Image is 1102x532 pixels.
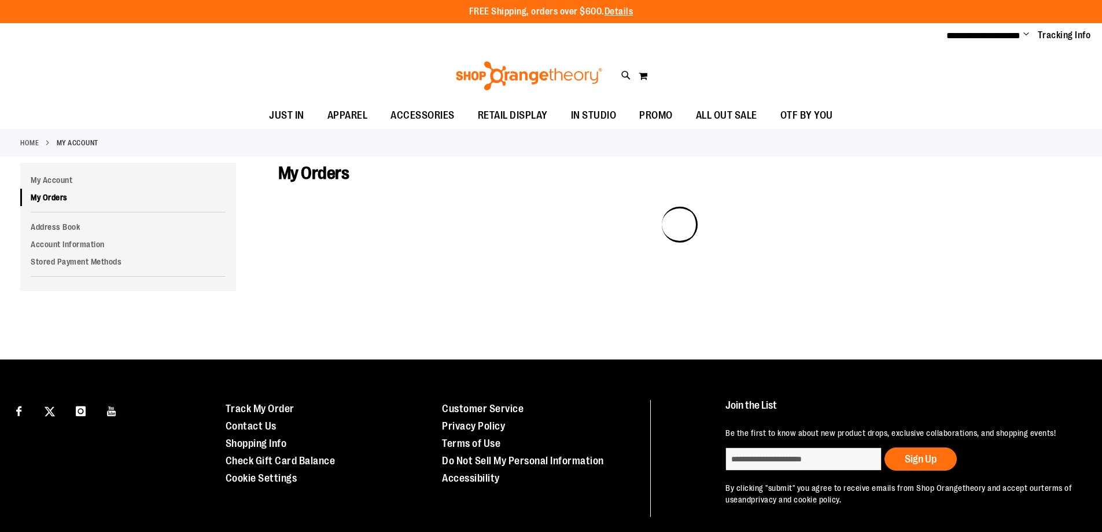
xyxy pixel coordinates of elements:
[1038,29,1091,42] a: Tracking Info
[725,482,1075,505] p: By clicking "submit" you agree to receive emails from Shop Orangetheory and accept our and
[226,420,277,432] a: Contact Us
[780,102,833,129] span: OTF BY YOU
[725,447,882,471] input: enter email
[102,400,122,420] a: Visit our Youtube page
[905,453,937,465] span: Sign Up
[469,5,633,19] p: FREE Shipping, orders over $600.
[226,438,287,449] a: Shopping Info
[20,138,39,148] a: Home
[226,403,294,414] a: Track My Order
[327,102,368,129] span: APPAREL
[696,102,757,129] span: ALL OUT SALE
[605,6,633,17] a: Details
[639,102,673,129] span: PROMO
[45,406,55,417] img: Twitter
[20,189,236,206] a: My Orders
[20,236,236,253] a: Account Information
[9,400,29,420] a: Visit our Facebook page
[20,171,236,189] a: My Account
[442,403,524,414] a: Customer Service
[442,455,604,467] a: Do Not Sell My Personal Information
[20,253,236,270] a: Stored Payment Methods
[226,472,297,484] a: Cookie Settings
[20,218,236,236] a: Address Book
[71,400,91,420] a: Visit our Instagram page
[571,102,617,129] span: IN STUDIO
[1023,30,1029,41] button: Account menu
[269,102,304,129] span: JUST IN
[442,472,500,484] a: Accessibility
[478,102,548,129] span: RETAIL DISPLAY
[454,61,604,90] img: Shop Orangetheory
[442,420,505,432] a: Privacy Policy
[278,163,349,183] span: My Orders
[751,495,841,504] a: privacy and cookie policy.
[442,438,500,449] a: Terms of Use
[725,400,1075,421] h4: Join the List
[226,455,336,467] a: Check Gift Card Balance
[884,447,957,471] button: Sign Up
[57,138,98,148] strong: My Account
[40,400,60,420] a: Visit our X page
[390,102,455,129] span: ACCESSORIES
[725,427,1075,439] p: Be the first to know about new product drops, exclusive collaborations, and shopping events!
